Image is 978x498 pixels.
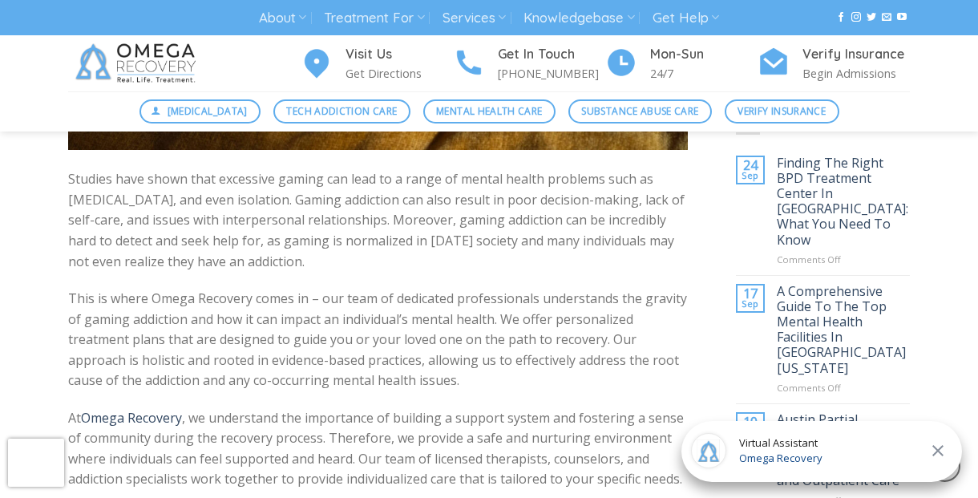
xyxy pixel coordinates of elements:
[68,408,688,490] p: At , we understand the importance of building a support system and fostering a sense of community...
[436,103,542,119] span: Mental Health Care
[653,3,719,33] a: Get Help
[286,103,397,119] span: Tech Addiction Care
[650,64,758,83] p: 24/7
[738,103,826,119] span: Verify Insurance
[777,156,910,248] a: Finding The Right BPD Treatment Center In [GEOGRAPHIC_DATA]: What You Need To Know
[836,12,846,23] a: Follow on Facebook
[68,169,688,272] p: Studies have shown that excessive gaming can lead to a range of mental health problems such as [M...
[498,44,605,65] h4: Get In Touch
[568,99,712,123] a: Substance Abuse Care
[346,64,453,83] p: Get Directions
[882,12,891,23] a: Send us an email
[443,3,506,33] a: Services
[498,64,605,83] p: [PHONE_NUMBER]
[777,284,910,376] a: A Comprehensive Guide To The Top Mental Health Facilities In [GEOGRAPHIC_DATA] [US_STATE]
[851,12,861,23] a: Follow on Instagram
[581,103,698,119] span: Substance Abuse Care
[802,64,910,83] p: Begin Admissions
[259,3,306,33] a: About
[68,289,688,391] p: This is where Omega Recovery comes in – our team of dedicated professionals understands the gravi...
[8,439,64,487] iframe: reCAPTCHA
[758,44,910,83] a: Verify Insurance Begin Admissions
[777,412,910,489] a: Austin Partial Hospitalization Programs: A Step Between Inpatient and Outpatient Care
[68,35,208,91] img: Omega Recovery
[168,103,248,119] span: [MEDICAL_DATA]
[346,44,453,65] h4: Visit Us
[897,12,907,23] a: Follow on YouTube
[423,99,556,123] a: Mental Health Care
[273,99,410,123] a: Tech Addiction Care
[725,99,839,123] a: Verify Insurance
[301,44,453,83] a: Visit Us Get Directions
[523,3,634,33] a: Knowledgebase
[867,12,876,23] a: Follow on Twitter
[777,253,841,265] span: Comments Off
[81,409,182,427] a: Omega Recovery
[324,3,424,33] a: Treatment For
[650,44,758,65] h4: Mon-Sun
[777,382,841,394] span: Comments Off
[139,99,261,123] a: [MEDICAL_DATA]
[453,44,605,83] a: Get In Touch [PHONE_NUMBER]
[802,44,910,65] h4: Verify Insurance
